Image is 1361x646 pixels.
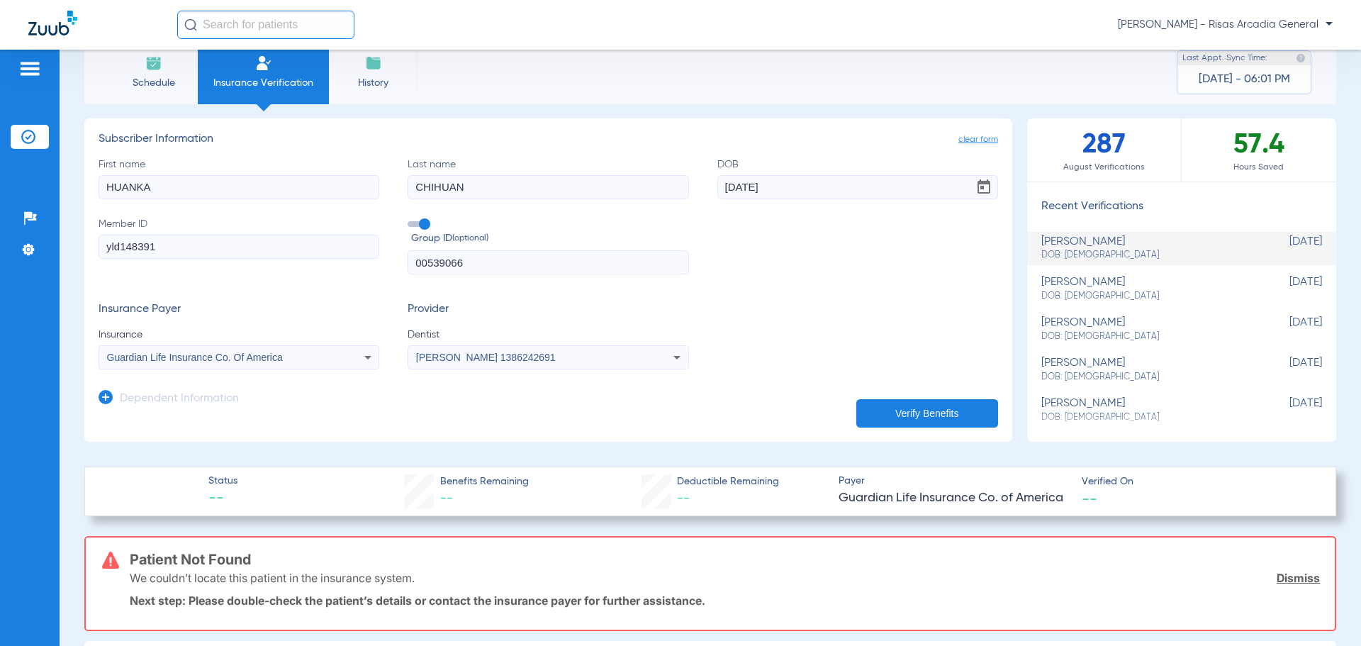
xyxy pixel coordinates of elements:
span: [PERSON_NAME] 1386242691 [416,352,556,363]
iframe: Chat Widget [1290,578,1361,646]
div: [PERSON_NAME] [1041,235,1251,262]
div: [PERSON_NAME] [1041,397,1251,423]
input: Search for patients [177,11,354,39]
img: last sync help info [1296,53,1306,63]
span: [PERSON_NAME] - Risas Arcadia General [1118,18,1333,32]
p: Next step: Please double-check the patient’s details or contact the insurance payer for further a... [130,594,1320,608]
span: Group ID [411,231,688,246]
small: (optional) [452,231,488,246]
button: Verify Benefits [856,399,998,428]
span: Schedule [120,76,187,90]
img: error-icon [102,552,119,569]
span: Payer [839,474,1070,489]
span: [DATE] [1251,276,1322,302]
span: Guardian Life Insurance Co. Of America [107,352,283,363]
button: Open calendar [970,173,998,201]
span: -- [208,489,237,509]
span: Dentist [408,328,688,342]
span: Guardian Life Insurance Co. of America [839,489,1070,507]
span: Benefits Remaining [440,474,529,489]
span: Last Appt. Sync Time: [1182,51,1267,65]
div: [PERSON_NAME] [1041,316,1251,343]
div: 57.4 [1182,118,1336,182]
span: [DATE] [1251,316,1322,343]
img: hamburger-icon [18,60,41,77]
input: Last name [408,175,688,199]
span: Hours Saved [1182,160,1336,174]
input: Member ID [99,235,379,259]
img: Zuub Logo [28,11,77,35]
span: -- [1082,491,1097,506]
label: DOB [717,157,998,199]
img: Search Icon [184,18,197,31]
h3: Subscriber Information [99,133,998,147]
span: clear form [958,133,998,147]
span: DOB: [DEMOGRAPHIC_DATA] [1041,330,1251,343]
img: History [365,55,382,72]
span: [DATE] [1251,357,1322,383]
span: DOB: [DEMOGRAPHIC_DATA] [1041,371,1251,384]
h3: Provider [408,303,688,317]
div: 287 [1027,118,1182,182]
span: Deductible Remaining [677,474,779,489]
span: Insurance [99,328,379,342]
span: [DATE] [1251,397,1322,423]
span: Verified On [1082,474,1313,489]
img: Schedule [145,55,162,72]
span: DOB: [DEMOGRAPHIC_DATA] [1041,249,1251,262]
div: [PERSON_NAME] [1041,357,1251,383]
input: First name [99,175,379,199]
h3: Insurance Payer [99,303,379,317]
span: -- [677,492,690,505]
span: Status [208,474,237,489]
input: DOBOpen calendar [717,175,998,199]
span: DOB: [DEMOGRAPHIC_DATA] [1041,290,1251,303]
span: August Verifications [1027,160,1181,174]
h3: Patient Not Found [130,552,1320,567]
label: Last name [408,157,688,199]
h3: Recent Verifications [1027,200,1336,214]
img: Manual Insurance Verification [255,55,272,72]
span: History [340,76,407,90]
a: Dismiss [1277,571,1320,585]
span: Insurance Verification [208,76,318,90]
label: Member ID [99,217,379,275]
p: We couldn’t locate this patient in the insurance system. [130,571,415,585]
h3: Dependent Information [120,392,239,406]
div: [PERSON_NAME] [1041,276,1251,302]
span: DOB: [DEMOGRAPHIC_DATA] [1041,411,1251,424]
span: [DATE] - 06:01 PM [1199,72,1290,87]
span: -- [440,492,453,505]
label: First name [99,157,379,199]
span: [DATE] [1251,235,1322,262]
